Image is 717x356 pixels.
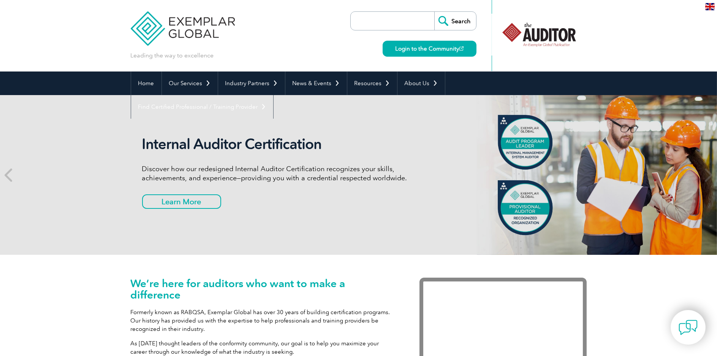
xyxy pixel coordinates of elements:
a: Industry Partners [218,72,285,95]
a: Learn More [142,194,221,209]
p: Discover how our redesigned Internal Auditor Certification recognizes your skills, achievements, ... [142,164,427,183]
a: Resources [347,72,397,95]
a: Find Certified Professional / Training Provider [131,95,273,119]
a: About Us [397,72,445,95]
a: News & Events [285,72,347,95]
a: Our Services [162,72,218,95]
p: Formerly known as RABQSA, Exemplar Global has over 30 years of building certification programs. O... [131,308,397,333]
p: As [DATE] thought leaders of the conformity community, our goal is to help you maximize your care... [131,339,397,356]
a: Login to the Community [383,41,476,57]
p: Leading the way to excellence [131,51,214,60]
img: open_square.png [459,46,464,51]
img: en [705,3,715,10]
h2: Internal Auditor Certification [142,135,427,153]
h1: We’re here for auditors who want to make a difference [131,278,397,300]
input: Search [434,12,476,30]
img: contact-chat.png [679,318,698,337]
a: Home [131,72,161,95]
